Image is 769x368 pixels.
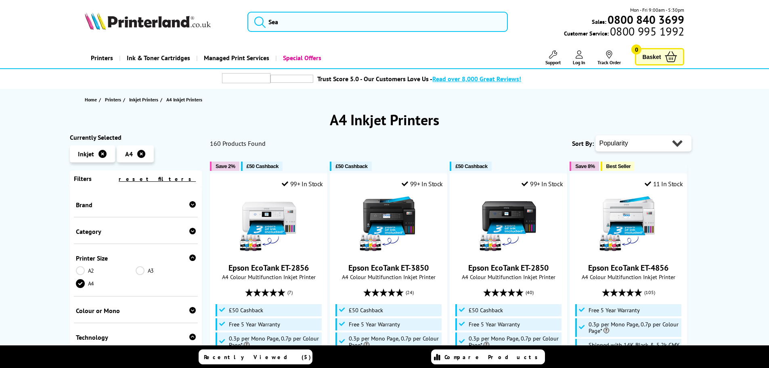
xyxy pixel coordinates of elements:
[166,97,202,103] span: A4 Inkjet Printers
[644,285,655,300] span: (105)
[330,162,371,171] button: £50 Cashback
[589,342,680,355] span: Shipped with 14K Black & 5.2k CMY Inks*
[469,307,503,313] span: £50 Cashback
[589,321,680,334] span: 0.3p per Mono Page, 0.7p per Colour Page*
[247,163,279,169] span: £50 Cashback
[402,180,443,188] div: 99+ In Stock
[241,162,283,171] button: £50 Cashback
[468,263,549,273] a: Epson EcoTank ET-2850
[239,194,299,254] img: Epson EcoTank ET-2856
[129,95,160,104] a: Inkjet Printers
[606,16,684,23] a: 0800 840 3699
[127,48,190,68] span: Ink & Toner Cartridges
[522,180,563,188] div: 99+ In Stock
[630,6,684,14] span: Mon - Fri 9:00am - 5:30pm
[70,110,700,129] h1: A4 Inkjet Printers
[349,307,383,313] span: £50 Cashback
[85,12,238,32] a: Printerland Logo
[229,321,280,328] span: Free 5 Year Warranty
[348,263,429,273] a: Epson EcoTank ET-3850
[606,163,631,169] span: Best Seller
[592,18,606,25] span: Sales:
[432,75,521,83] span: Read over 8,000 Great Reviews!
[228,263,309,273] a: Epson EcoTank ET-2856
[210,139,266,147] span: 160 Products Found
[76,201,196,209] div: Brand
[85,95,99,104] a: Home
[406,285,414,300] span: (24)
[444,353,542,361] span: Compare Products
[598,248,659,256] a: Epson EcoTank ET-4856
[136,266,196,275] a: A3
[334,273,443,281] span: A4 Colour Multifunction Inkjet Printer
[282,180,323,188] div: 99+ In Stock
[70,133,202,141] div: Currently Selected
[216,163,235,169] span: Save 2%
[247,12,508,32] input: Sea
[270,75,313,83] img: trustpilot rating
[564,27,684,37] span: Customer Service:
[526,285,534,300] span: (40)
[597,50,621,65] a: Track Order
[349,335,440,348] span: 0.3p per Mono Page, 0.7p per Colour Page*
[598,194,659,254] img: Epson EcoTank ET-4856
[570,162,599,171] button: Save 8%
[287,285,293,300] span: (7)
[222,73,270,83] img: trustpilot rating
[454,273,563,281] span: A4 Colour Multifunction Inkjet Printer
[588,263,668,273] a: Epson EcoTank ET-4856
[317,75,521,83] a: Trust Score 5.0 - Our Customers Love Us -Read over 8,000 Great Reviews!
[545,59,561,65] span: Support
[229,335,320,348] span: 0.3p per Mono Page, 0.7p per Colour Page*
[589,307,640,313] span: Free 5 Year Warranty
[573,50,585,65] a: Log In
[608,12,684,27] b: 0800 840 3699
[76,227,196,236] div: Category
[478,194,539,254] img: Epson EcoTank ET-2850
[78,150,94,158] span: Inkjet
[478,248,539,256] a: Epson EcoTank ET-2850
[358,248,419,256] a: Epson EcoTank ET-3850
[631,44,641,55] span: 0
[469,335,560,348] span: 0.3p per Mono Page, 0.7p per Colour Page*
[85,48,119,68] a: Printers
[76,333,196,341] div: Technology
[275,48,327,68] a: Special Offers
[574,273,683,281] span: A4 Colour Multifunction Inkjet Printer
[214,273,323,281] span: A4 Colour Multifunction Inkjet Printer
[642,51,661,62] span: Basket
[645,180,683,188] div: 11 In Stock
[85,12,211,30] img: Printerland Logo
[105,95,123,104] a: Printers
[125,150,133,158] span: A4
[119,175,196,183] a: reset filters
[335,163,367,169] span: £50 Cashback
[204,353,311,361] span: Recently Viewed (5)
[575,163,595,169] span: Save 8%
[129,95,158,104] span: Inkjet Printers
[76,266,136,275] a: A2
[635,48,684,65] a: Basket 0
[358,194,419,254] img: Epson EcoTank ET-3850
[450,162,491,171] button: £50 Cashback
[573,59,585,65] span: Log In
[210,162,239,171] button: Save 2%
[431,349,545,364] a: Compare Products
[239,248,299,256] a: Epson EcoTank ET-2856
[76,279,136,288] a: A4
[601,162,635,171] button: Best Seller
[74,175,92,183] span: Filters
[455,163,487,169] span: £50 Cashback
[545,50,561,65] a: Support
[76,307,196,315] div: Colour or Mono
[349,321,400,328] span: Free 5 Year Warranty
[572,139,594,147] span: Sort By:
[199,349,312,364] a: Recently Viewed (5)
[196,48,275,68] a: Managed Print Services
[105,95,121,104] span: Printers
[76,254,196,262] div: Printer Size
[229,307,263,313] span: £50 Cashback
[469,321,520,328] span: Free 5 Year Warranty
[119,48,196,68] a: Ink & Toner Cartridges
[609,27,684,35] span: 0800 995 1992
